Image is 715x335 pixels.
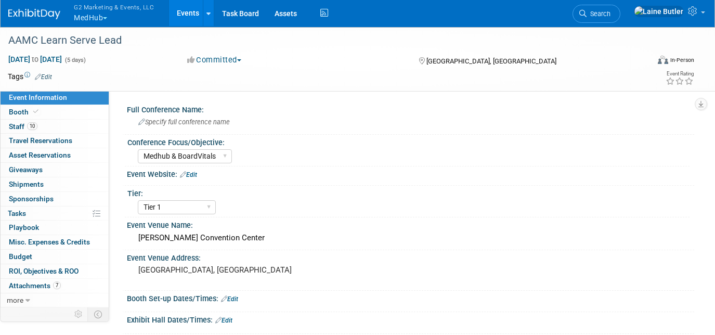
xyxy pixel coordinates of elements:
[1,235,109,249] a: Misc. Expenses & Credits
[127,312,694,326] div: Exhibit Hall Dates/Times:
[9,252,32,261] span: Budget
[9,223,39,231] span: Playbook
[33,109,38,114] i: Booth reservation complete
[127,291,694,304] div: Booth Set-up Dates/Times:
[27,122,37,130] span: 10
[35,73,52,81] a: Edit
[127,102,694,115] div: Full Conference Name:
[1,120,109,134] a: Staff10
[88,307,109,321] td: Toggle Event Tabs
[127,166,694,180] div: Event Website:
[1,250,109,264] a: Budget
[8,9,60,19] img: ExhibitDay
[1,134,109,148] a: Travel Reservations
[127,186,690,199] div: Tier:
[9,122,37,131] span: Staff
[1,192,109,206] a: Sponsorships
[666,71,694,76] div: Event Rating
[135,230,686,246] div: [PERSON_NAME] Convention Center
[215,317,232,324] a: Edit
[8,71,52,82] td: Tags
[9,180,44,188] span: Shipments
[138,118,230,126] span: Specify full conference name
[426,57,556,65] span: [GEOGRAPHIC_DATA], [GEOGRAPHIC_DATA]
[587,10,610,18] span: Search
[180,171,197,178] a: Edit
[634,6,684,17] img: Laine Butler
[1,163,109,177] a: Giveaways
[593,54,694,70] div: Event Format
[53,281,61,289] span: 7
[9,195,54,203] span: Sponsorships
[64,57,86,63] span: (5 days)
[1,293,109,307] a: more
[9,151,71,159] span: Asset Reservations
[1,264,109,278] a: ROI, Objectives & ROO
[127,250,694,263] div: Event Venue Address:
[9,93,67,101] span: Event Information
[127,217,694,230] div: Event Venue Name:
[127,135,690,148] div: Conference Focus/Objective:
[9,281,61,290] span: Attachments
[30,55,40,63] span: to
[74,2,154,12] span: G2 Marketing & Events, LLC
[7,296,23,304] span: more
[658,56,668,64] img: Format-Inperson.png
[5,31,636,50] div: AAMC Learn Serve Lead
[184,55,245,66] button: Committed
[9,136,72,145] span: Travel Reservations
[9,165,43,174] span: Giveaways
[1,221,109,235] a: Playbook
[1,105,109,119] a: Booth
[1,207,109,221] a: Tasks
[8,209,26,217] span: Tasks
[9,267,79,275] span: ROI, Objectives & ROO
[1,177,109,191] a: Shipments
[670,56,694,64] div: In-Person
[70,307,88,321] td: Personalize Event Tab Strip
[1,279,109,293] a: Attachments7
[1,91,109,105] a: Event Information
[8,55,62,64] span: [DATE] [DATE]
[9,108,41,116] span: Booth
[138,265,352,275] pre: [GEOGRAPHIC_DATA], [GEOGRAPHIC_DATA]
[221,295,238,303] a: Edit
[9,238,90,246] span: Misc. Expenses & Credits
[1,148,109,162] a: Asset Reservations
[573,5,620,23] a: Search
